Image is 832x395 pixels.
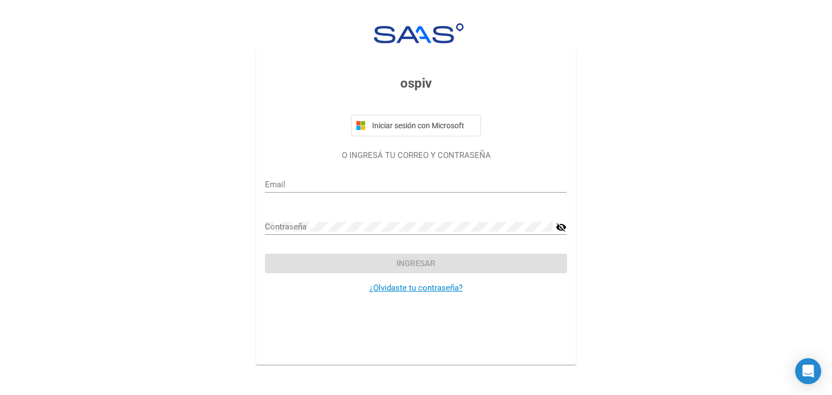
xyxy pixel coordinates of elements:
[795,358,821,384] div: Open Intercom Messenger
[370,121,476,130] span: Iniciar sesión con Microsoft
[265,74,567,93] h3: ospiv
[265,254,567,273] button: Ingresar
[369,283,463,293] a: ¿Olvidaste tu contraseña?
[396,259,435,268] span: Ingresar
[351,115,481,136] button: Iniciar sesión con Microsoft
[265,149,567,162] p: O INGRESÁ TU CORREO Y CONTRASEÑA
[556,221,567,234] mat-icon: visibility_off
